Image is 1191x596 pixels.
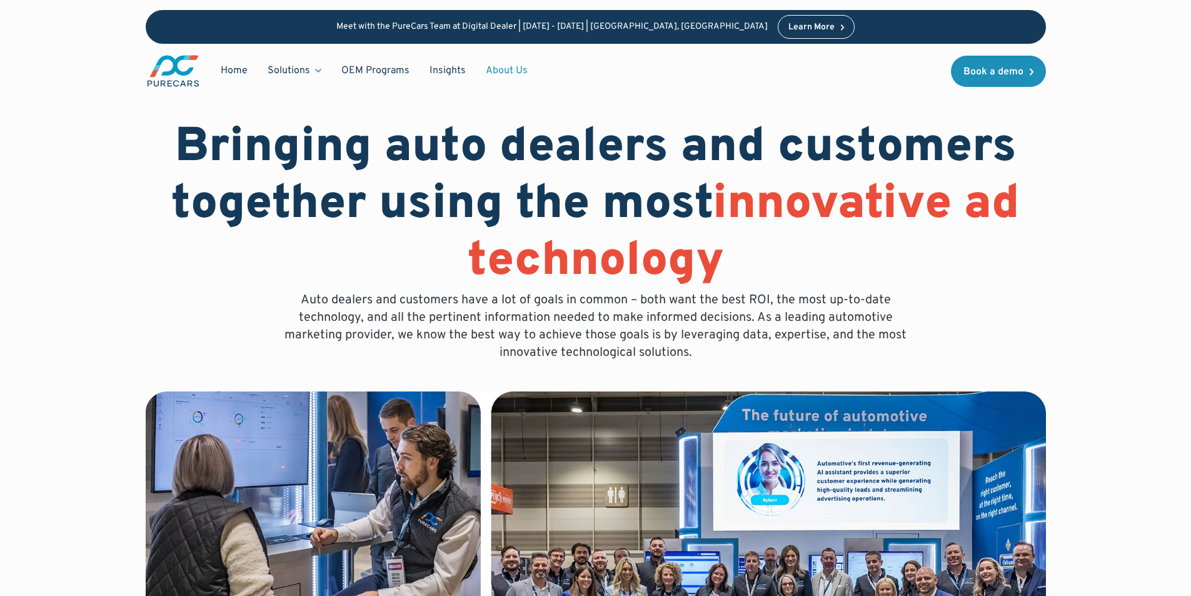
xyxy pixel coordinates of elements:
a: About Us [476,59,538,83]
a: main [146,54,201,88]
p: Meet with the PureCars Team at Digital Dealer | [DATE] - [DATE] | [GEOGRAPHIC_DATA], [GEOGRAPHIC_... [336,22,768,33]
span: innovative ad technology [468,175,1020,292]
p: Auto dealers and customers have a lot of goals in common – both want the best ROI, the most up-to... [276,291,916,361]
div: Solutions [258,59,331,83]
div: Learn More [788,23,835,32]
img: purecars logo [146,54,201,88]
a: Learn More [778,15,855,39]
a: Book a demo [951,56,1046,87]
a: Home [211,59,258,83]
a: Insights [420,59,476,83]
a: OEM Programs [331,59,420,83]
div: Solutions [268,64,310,78]
h1: Bringing auto dealers and customers together using the most [146,120,1046,291]
div: Book a demo [963,67,1023,77]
